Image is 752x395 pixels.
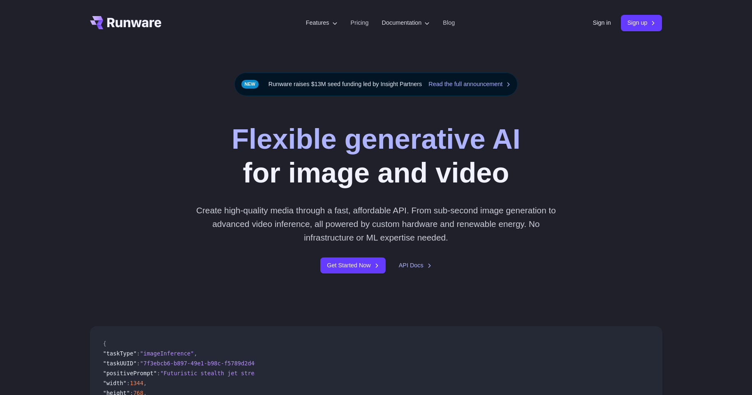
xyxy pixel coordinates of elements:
a: Blog [443,18,455,28]
span: "Futuristic stealth jet streaking through a neon-lit cityscape with glowing purple exhaust" [160,370,467,376]
div: Runware raises $13M seed funding led by Insight Partners [234,72,518,96]
span: "imageInference" [140,350,194,357]
a: Sign in [593,18,611,28]
span: "width" [103,380,127,386]
span: "7f3ebcb6-b897-49e1-b98c-f5789d2d40d7" [140,360,268,367]
a: Read the full announcement [428,79,511,89]
strong: Flexible generative AI [231,123,521,155]
span: 1344 [130,380,143,386]
a: API Docs [399,261,432,270]
label: Documentation [382,18,430,28]
a: Go to / [90,16,162,29]
h1: for image and video [231,122,521,190]
a: Sign up [621,15,662,31]
a: Get Started Now [320,257,385,273]
p: Create high-quality media through a fast, affordable API. From sub-second image generation to adv... [193,203,559,245]
span: , [194,350,197,357]
span: "taskType" [103,350,137,357]
span: : [137,350,140,357]
label: Features [306,18,338,28]
span: { [103,340,106,347]
span: : [127,380,130,386]
span: "taskUUID" [103,360,137,367]
span: : [157,370,160,376]
a: Pricing [351,18,369,28]
span: , [143,380,147,386]
span: : [137,360,140,367]
span: "positivePrompt" [103,370,157,376]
